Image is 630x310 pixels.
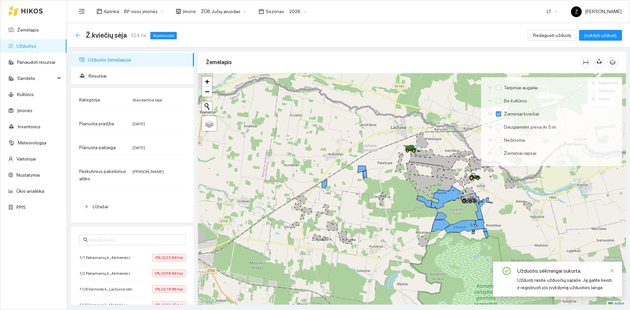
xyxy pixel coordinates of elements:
a: Redaguoti užduotį [528,33,576,38]
span: 0% (0/58.84 ha) [152,270,186,277]
a: Panaudoti resursai [17,59,55,65]
span: Kategorija [79,97,100,102]
span: Užduotis žemėlapyje [88,53,189,67]
a: Žemėlapis [17,27,39,33]
span: 2026 [289,6,307,16]
span: check-circle [503,267,511,276]
a: Inventorius [18,124,41,129]
span: Sezonas : [266,8,285,15]
button: menu-fold [75,5,89,18]
span: Standartinė sėja [133,98,162,102]
a: Ūkio analitika [16,188,44,194]
span: right [85,205,89,209]
span: LT [547,6,558,16]
span: Užrašai [93,204,108,209]
span: Be kultūros [501,97,530,104]
span: Resursai [89,69,189,83]
a: Įmonės [17,108,33,113]
span: down [488,85,492,90]
span: Planuota pradžia [79,121,114,126]
span: 0% (0/18.86 ha) [152,285,186,293]
span: Planuota pabaiga [79,145,116,150]
span: − [205,87,209,96]
a: Kultūros [17,92,34,97]
span: Įmonė : [183,8,197,15]
a: Layers [202,116,217,131]
span: BP visos įmonės [124,6,164,16]
span: Paskutinius pakeitimus atliko [79,169,126,181]
span: column-width [581,60,591,65]
div: Užduotis sėkmingai sukurta. [517,267,614,275]
span: layout [97,9,102,14]
span: Nežinoma [501,136,528,144]
span: search [83,237,88,242]
span: Aplinka : [104,8,120,15]
span: 1/2 Pakamanių k., Akmenės r. [79,270,134,277]
span: Įvykdyti užduotį [584,32,617,39]
span: Tarpiniai augalai [501,84,540,91]
span: [DATE] [133,122,145,126]
span: ŽŪB Jučių aruodas [201,6,247,16]
span: 11/9 Varninės k., Mažeikių r. [79,302,131,308]
span: Suplanuota [150,32,177,39]
span: 0% (0/10.49 ha) [152,301,186,309]
a: Vartotojai [16,156,36,162]
button: Initiate a new search [202,101,212,112]
span: + [205,77,209,86]
a: Užduotys [16,43,36,49]
span: 11/9 Varninės k., Laižuvos sen. [79,286,137,293]
a: Zoom out [202,87,212,97]
span: shop [176,9,181,14]
span: down [488,138,492,142]
span: Daugiametė pieva iki 5 m. [501,123,560,131]
div: Žemėlapis [206,53,580,72]
span: down [488,112,492,116]
span: [DATE] [133,145,145,150]
span: 524 ha [131,32,146,39]
button: Redaguoti užduotį [528,30,576,41]
span: Sandėlis [17,72,55,85]
span: arrow-left [75,33,81,38]
span: [PERSON_NAME] [571,9,622,14]
div: Užrašai [79,199,186,214]
button: Įvykdyti užduotį [579,30,622,41]
a: Leaflet [608,301,624,306]
button: column-width [580,57,591,68]
span: Ž [575,6,578,17]
span: calendar [259,9,264,14]
span: down [488,125,492,129]
span: Redaguoti užduotį [533,32,571,39]
span: 1/1 Pakamanių k., Akmenės r. [79,254,134,261]
span: down [488,151,492,156]
div: Užduotį rasite užduočių sąraše. Ją galite keisti ir registruoti jos įvykdymą užduoties lange. [517,276,614,291]
span: Žieminiai rapsai [501,149,539,157]
span: Žieminiai kviečiai [501,110,542,118]
span: [PERSON_NAME] [133,169,164,174]
div: Atgal [75,33,81,38]
span: 0% (0/23.69 ha) [152,254,186,261]
input: Ieškoti lauko [89,236,182,243]
a: Zoom in [202,77,212,87]
a: Meteorologija [18,140,46,145]
span: close [610,268,615,273]
a: PPIS [16,205,26,210]
span: down [488,98,492,103]
span: Ž.kviečių sėja [86,30,127,41]
span: menu-fold [79,8,85,14]
a: Nustatymai [16,172,40,178]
